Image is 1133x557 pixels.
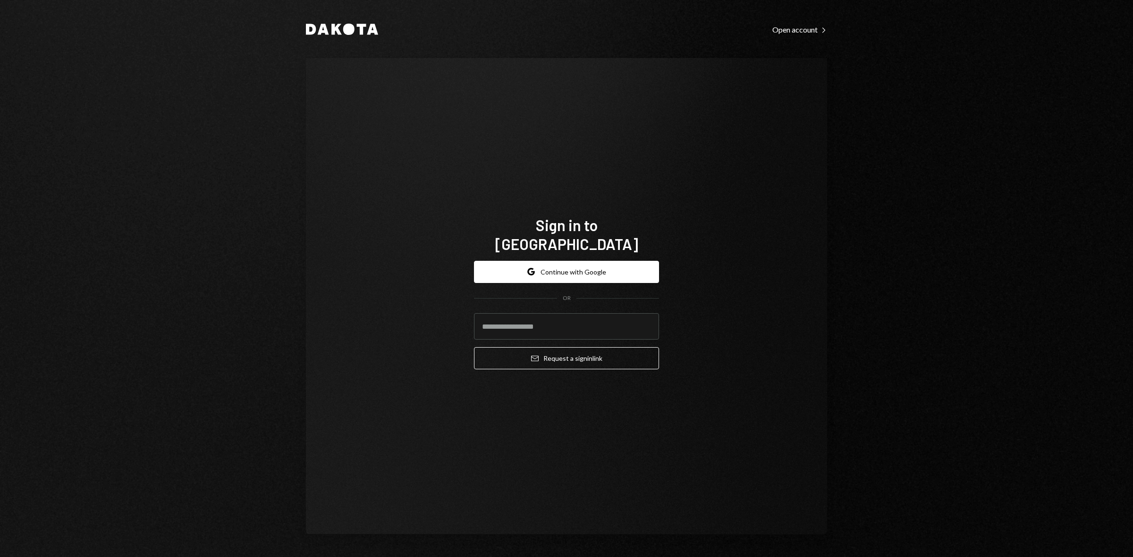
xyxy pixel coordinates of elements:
h1: Sign in to [GEOGRAPHIC_DATA] [474,216,659,253]
button: Request a signinlink [474,347,659,369]
a: Open account [772,24,827,34]
div: Open account [772,25,827,34]
div: OR [563,294,571,302]
button: Continue with Google [474,261,659,283]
